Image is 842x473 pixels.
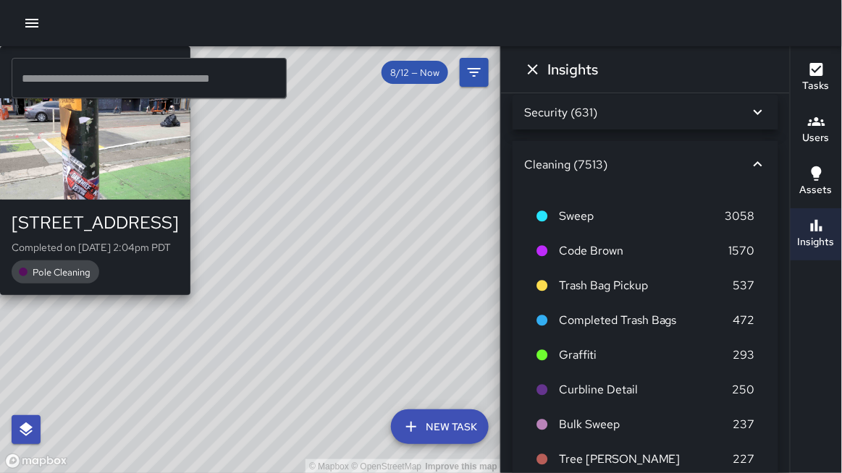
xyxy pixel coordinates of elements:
[12,240,179,255] p: Completed on [DATE] 2:04pm PDT
[729,242,755,260] p: 1570
[733,451,755,468] p: 227
[382,67,448,79] span: 8/12 — Now
[791,52,842,104] button: Tasks
[460,58,489,87] button: Filters
[513,141,778,187] div: Cleaning (7513)
[733,312,755,329] p: 472
[803,78,830,94] h6: Tasks
[733,346,755,364] p: 293
[559,416,733,433] span: Bulk Sweep
[725,208,755,225] p: 3058
[559,451,733,468] span: Tree [PERSON_NAME]
[559,277,733,294] span: Trash Bag Pickup
[518,55,547,84] button: Dismiss
[559,242,729,260] span: Code Brown
[733,381,755,399] p: 250
[12,211,179,234] div: [STREET_ADDRESS]
[547,58,598,81] h6: Insights
[559,381,733,399] span: Curbline Detail
[800,182,833,198] h6: Assets
[803,130,830,146] h6: Users
[24,266,99,278] span: Pole Cleaning
[524,157,749,172] div: Cleaning (7513)
[791,104,842,156] button: Users
[559,346,733,364] span: Graffiti
[513,95,778,129] div: Security (631)
[791,208,842,260] button: Insights
[733,277,755,294] p: 537
[559,312,733,329] span: Completed Trash Bags
[733,416,755,433] p: 237
[791,156,842,208] button: Assets
[391,409,489,444] button: New Task
[798,234,835,250] h6: Insights
[559,208,725,225] span: Sweep
[524,105,749,120] div: Security (631)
